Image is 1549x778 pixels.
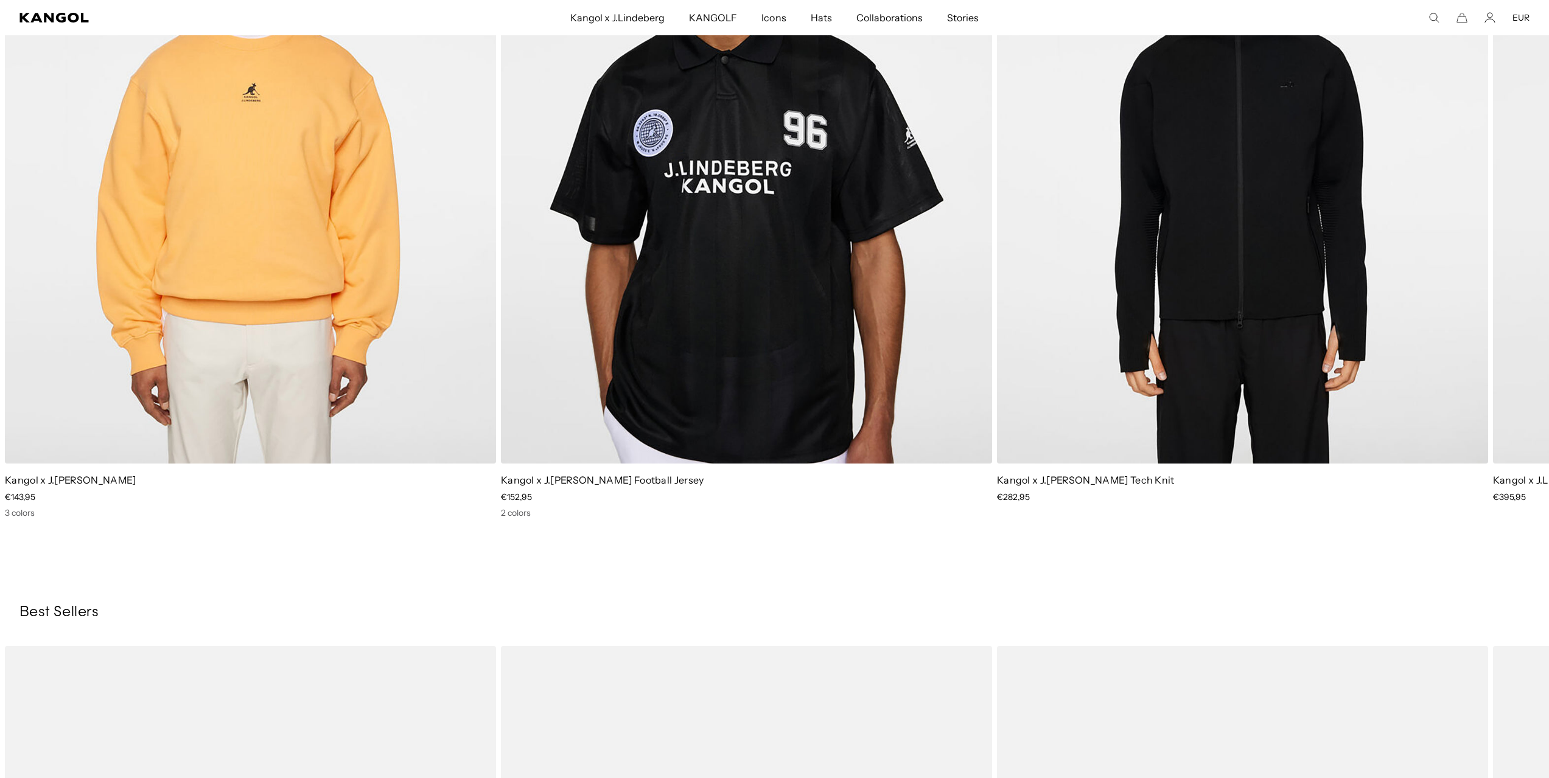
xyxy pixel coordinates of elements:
[501,491,532,502] span: €152,95
[997,474,1175,486] a: Kangol x J.[PERSON_NAME] Tech Knit
[19,603,1530,622] h3: Best Sellers
[5,474,136,486] a: Kangol x J.[PERSON_NAME]
[5,507,496,518] div: 3 colors
[501,474,704,486] a: Kangol x J.[PERSON_NAME] Football Jersey
[997,491,1030,502] span: €282,95
[1428,12,1439,23] summary: Search here
[1484,12,1495,23] a: Account
[19,13,379,23] a: Kangol
[1456,12,1467,23] button: Cart
[5,491,35,502] span: €143,95
[501,507,992,518] div: 2 colors
[1512,12,1530,23] button: EUR
[1493,491,1526,502] span: €395,95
